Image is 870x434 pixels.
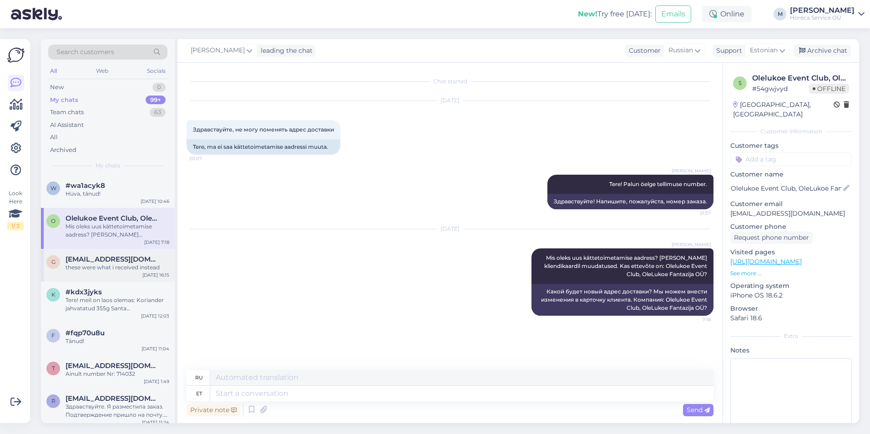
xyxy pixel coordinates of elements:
[578,10,597,18] b: New!
[730,257,802,266] a: [URL][DOMAIN_NAME]
[702,6,752,22] div: Online
[144,239,169,246] div: [DATE] 7:18
[187,404,240,416] div: Private note
[730,209,852,218] p: [EMAIL_ADDRESS][DOMAIN_NAME]
[187,139,340,155] div: Tere, ma ei saa kättetoimetamise aadressi muuta.
[752,73,849,84] div: Olelukoe Event Club, OleLukoe Fantazija OÜ
[7,46,25,64] img: Askly Logo
[790,7,855,14] div: [PERSON_NAME]
[52,365,55,372] span: t
[794,45,851,57] div: Archive chat
[142,419,169,426] div: [DATE] 11:24
[66,263,169,272] div: these were what i received instead
[142,272,169,278] div: [DATE] 16:15
[257,46,313,56] div: leading the chat
[50,133,58,142] div: All
[7,189,24,230] div: Look Here
[655,5,691,23] button: Emails
[146,96,166,105] div: 99+
[713,46,742,56] div: Support
[66,329,105,337] span: #fqp70u8u
[50,83,64,92] div: New
[625,46,661,56] div: Customer
[738,80,742,86] span: 5
[578,9,652,20] div: Try free [DATE]:
[66,362,160,370] span: timofei@schlossle-hotels.com
[609,181,707,187] span: Tere! Palun öelge tellimuse number.
[531,284,713,316] div: Какой будет новый адрес доставки? Мы можем внести изменения в карточку клиента. Компания: Oleluko...
[142,345,169,352] div: [DATE] 11:04
[730,152,852,166] input: Add a tag
[141,313,169,319] div: [DATE] 12:03
[66,255,160,263] span: gnr.kid@gmail.com
[66,190,169,198] div: Hüva, tänud!
[730,222,852,232] p: Customer phone
[48,65,59,77] div: All
[66,222,169,239] div: Mis oleks uus kättetoimetamise aadress? [PERSON_NAME] kliendikaardil muudatused. Kas ettevõte on:...
[51,398,56,404] span: r
[187,96,713,105] div: [DATE]
[547,194,713,209] div: Здравствуйте! Напишите, пожалуйста, номер заказа.
[672,167,711,174] span: [PERSON_NAME]
[544,254,708,278] span: Mis oleks uus kättetoimetamise aadress? [PERSON_NAME] kliendikaardil muudatused. Kas ettevõte on:...
[50,108,84,117] div: Team chats
[730,199,852,209] p: Customer email
[730,291,852,300] p: iPhone OS 18.6.2
[66,337,169,345] div: Tänud!
[150,108,166,117] div: 63
[790,7,865,21] a: [PERSON_NAME]Horeca Service OÜ
[730,269,852,278] p: See more ...
[51,258,56,265] span: g
[730,127,852,136] div: Customer information
[51,332,55,339] span: f
[50,121,84,130] div: AI Assistant
[733,100,834,119] div: [GEOGRAPHIC_DATA], [GEOGRAPHIC_DATA]
[152,83,166,92] div: 0
[752,84,809,94] div: # 54gwjvyd
[66,296,169,313] div: Tere! meil on laos olemas: Koriander jahvatatud 355g Santa [PERSON_NAME] terve 270g [GEOGRAPHIC_D...
[96,161,120,170] span: My chats
[730,313,852,323] p: Safari 18.6
[141,198,169,205] div: [DATE] 10:46
[56,47,114,57] span: Search customers
[730,232,813,244] div: Request phone number
[730,304,852,313] p: Browser
[677,210,711,217] span: 21:37
[730,247,852,257] p: Visited pages
[677,316,711,323] span: 7:18
[187,77,713,86] div: Chat started
[66,394,160,403] span: rench2003@gmail.com
[50,146,76,155] div: Archived
[790,14,855,21] div: Horeca Service OÜ
[66,370,169,378] div: Ainult number Nr: 714032
[196,386,202,401] div: et
[191,45,245,56] span: [PERSON_NAME]
[672,241,711,248] span: [PERSON_NAME]
[730,281,852,291] p: Operating system
[50,96,78,105] div: My chats
[145,65,167,77] div: Socials
[668,45,693,56] span: Russian
[66,403,169,419] div: Здравствуйте. Я разместила заказ. Подтверждение пришло на почту. Как оплачивать товар?
[730,332,852,340] div: Extra
[94,65,110,77] div: Web
[730,170,852,179] p: Customer name
[193,126,334,133] span: Здравствуйте, не могу поменять адрес доставки
[66,214,160,222] span: Olelukoe Event Club, OleLukoe Fantazija OÜ
[730,141,852,151] p: Customer tags
[51,291,56,298] span: k
[195,370,203,385] div: ru
[189,155,223,162] span: 20:07
[730,346,852,355] p: Notes
[687,406,710,414] span: Send
[750,45,778,56] span: Estonian
[731,183,841,193] input: Add name
[774,8,786,20] div: M
[144,378,169,385] div: [DATE] 1:49
[7,222,24,230] div: 1 / 3
[51,185,56,192] span: w
[66,182,105,190] span: #wa1acyk8
[809,84,849,94] span: Offline
[66,288,102,296] span: #kdx3jyks
[51,217,56,224] span: O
